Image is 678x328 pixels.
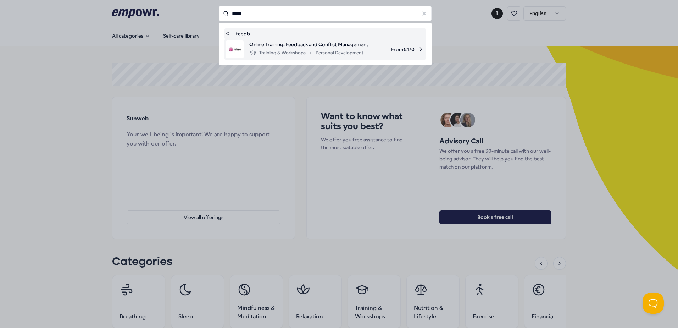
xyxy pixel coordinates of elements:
input: Search for products, categories or subcategories [219,6,432,21]
img: product image [226,40,244,58]
a: feedb [226,30,424,38]
span: Online Training: Feedback and Conflict Management [249,40,368,48]
iframe: Help Scout Beacon - Open [643,293,664,314]
a: product imageOnline Training: Feedback and Conflict ManagementTraining & WorkshopsPersonal Develo... [226,40,424,58]
span: From € 170 [374,40,424,58]
div: Training & Workshops Personal Development [249,49,363,57]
